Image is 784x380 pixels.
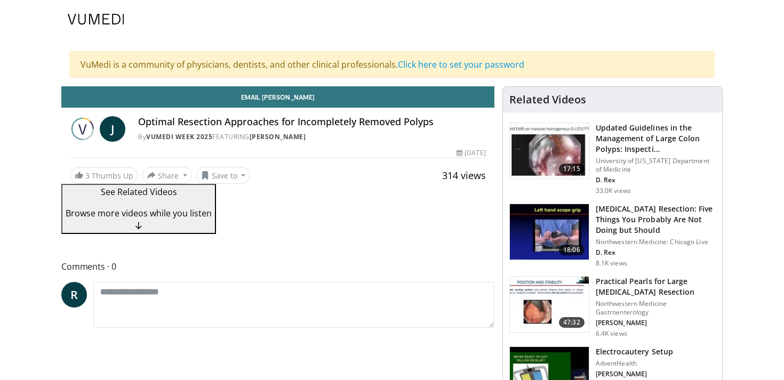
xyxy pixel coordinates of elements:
h4: Optimal Resection Approaches for Incompletely Removed Polyps [138,116,486,128]
span: 3 [85,171,90,181]
h3: Practical Pearls for Large [MEDICAL_DATA] Resection [596,276,716,297]
button: See Related Videos Browse more videos while you listen [61,184,216,234]
span: Browse more videos while you listen [66,207,212,219]
span: 18:06 [559,245,585,255]
p: See Related Videos [66,185,212,198]
p: Northwestern Medicine: Chicago Live [596,238,716,246]
a: Vumedi Week 2025 [146,132,212,141]
a: 3 Thumbs Up [70,167,138,184]
span: 314 views [442,169,486,182]
a: J [100,116,125,142]
div: VuMedi is a community of physicians, dentists, and other clinical professionals. [69,51,715,78]
img: Vumedi Week 2025 [70,116,95,142]
p: Pushpak Taunk [596,370,673,378]
p: 33.0K views [596,187,631,195]
p: Northwestern Medicine Gastroenterology [596,300,716,317]
div: [DATE] [457,148,485,158]
a: 47:32 Practical Pearls for Large [MEDICAL_DATA] Resection Northwestern Medicine Gastroenterology ... [509,276,716,338]
img: VuMedi Logo [68,14,124,25]
img: 264924ef-8041-41fd-95c4-78b943f1e5b5.150x105_q85_crop-smart_upscale.jpg [510,204,589,260]
a: Click here to set your password [398,59,524,70]
h3: Electrocautery Setup [596,346,673,357]
p: 6.4K views [596,329,627,338]
p: Douglas Rex [596,176,716,184]
h3: Updated Guidelines in the Management of Large Colon Polyps: Inspection to Resection [596,123,716,155]
h3: [MEDICAL_DATA] Resection: Five Things You Probably Are Not Doing but Should [596,204,716,236]
p: AdventHealth [596,359,673,368]
button: Share [142,167,192,184]
a: R [61,282,87,308]
img: dfcfcb0d-b871-4e1a-9f0c-9f64970f7dd8.150x105_q85_crop-smart_upscale.jpg [510,123,589,179]
a: Email [PERSON_NAME] [61,86,494,108]
button: Save to [196,167,251,184]
div: By FEATURING [138,132,486,142]
p: University of [US_STATE] Department of Medicine [596,157,716,174]
p: Douglas Rex [596,248,716,257]
p: Heiko Pohl [596,319,716,327]
h4: Related Videos [509,93,586,106]
a: 18:06 [MEDICAL_DATA] Resection: Five Things You Probably Are Not Doing but Should Northwestern Me... [509,204,716,268]
img: 0daeedfc-011e-4156-8487-34fa55861f89.150x105_q85_crop-smart_upscale.jpg [510,277,589,332]
span: 17:15 [559,164,585,174]
span: 47:32 [559,317,585,328]
p: 8.1K views [596,259,627,268]
span: Comments 0 [61,260,494,273]
a: [PERSON_NAME] [250,132,306,141]
a: 17:15 Updated Guidelines in the Management of Large Colon Polyps: Inspecti… University of [US_STA... [509,123,716,195]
